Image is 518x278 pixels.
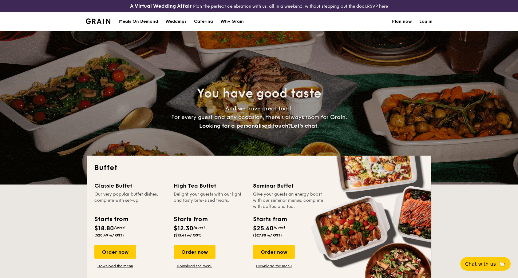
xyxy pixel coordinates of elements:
div: Our very popular buffet dishes, complete with set-up. [94,191,166,210]
a: Plan now [392,12,412,31]
span: ($27.90 w/ GST) [253,233,282,237]
a: Catering [190,12,217,31]
h4: A Virtual Wedding Affair [130,2,192,10]
div: Delight your guests with our light and tasty bite-sized treats. [174,191,246,210]
span: $25.60 [253,225,274,232]
a: Download the menu [174,264,216,268]
div: Weddings [165,12,187,31]
div: Plan the perfect celebration with us, all in a weekend, without stepping out the door. [86,2,432,10]
span: ($20.49 w/ GST) [94,233,124,237]
div: Why Grain [220,12,244,31]
img: Grain [86,18,111,24]
a: RSVP here [367,4,388,9]
span: You have good taste [197,86,321,101]
a: Logotype [86,18,111,24]
span: /guest [274,225,285,229]
span: ($13.41 w/ GST) [174,233,202,237]
div: Order now [94,245,136,259]
div: Starts from [174,215,207,224]
div: Give your guests an energy boost with our seminar menus, complete with coffee and tea. [253,191,325,210]
a: Why Grain [217,12,247,31]
a: Download the menu [94,264,136,268]
span: /guest [114,225,126,229]
div: Meals On Demand [119,12,158,31]
div: Order now [174,245,216,259]
div: Order now [253,245,295,259]
span: $18.80 [94,225,114,232]
a: Log in [419,12,433,31]
span: Chat with us [465,261,496,267]
div: High Tea Buffet [174,181,246,190]
span: Looking for a personalised touch? [199,122,291,129]
h1: Catering [194,12,213,31]
div: Starts from [94,215,128,224]
div: Seminar Buffet [253,181,325,190]
div: Classic Buffet [94,181,166,190]
span: 🦙 [498,260,506,268]
a: Weddings [162,12,190,31]
a: Meals On Demand [115,12,162,31]
h2: Buffet [94,163,424,173]
button: Chat with us🦙 [460,257,511,271]
span: Let's chat. [291,122,319,129]
div: Starts from [253,215,287,224]
span: /guest [193,225,205,229]
a: Download the menu [253,264,295,268]
span: And we have great food. For every guest and any occasion, there’s always room for Grain. [171,105,347,129]
span: $12.30 [174,225,193,232]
